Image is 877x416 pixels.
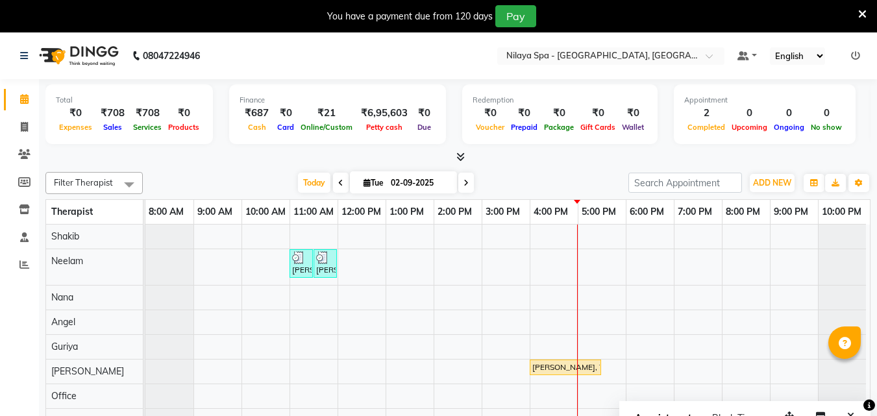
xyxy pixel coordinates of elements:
[508,106,541,121] div: ₹0
[274,106,297,121] div: ₹0
[626,202,667,221] a: 6:00 PM
[771,106,808,121] div: 0
[56,106,95,121] div: ₹0
[356,106,413,121] div: ₹6,95,603
[808,123,845,132] span: No show
[578,202,619,221] a: 5:00 PM
[240,106,274,121] div: ₹687
[819,202,865,221] a: 10:00 PM
[56,123,95,132] span: Expenses
[51,206,93,217] span: Therapist
[822,364,864,403] iframe: chat widget
[577,123,619,132] span: Gift Cards
[297,106,356,121] div: ₹21
[95,106,130,121] div: ₹708
[165,106,203,121] div: ₹0
[274,123,297,132] span: Card
[130,123,165,132] span: Services
[363,123,406,132] span: Petty cash
[684,106,728,121] div: 2
[130,106,165,121] div: ₹708
[723,202,763,221] a: 8:00 PM
[413,106,436,121] div: ₹0
[51,316,75,328] span: Angel
[240,95,436,106] div: Finance
[473,123,508,132] span: Voucher
[750,174,795,192] button: ADD NEW
[619,106,647,121] div: ₹0
[145,202,187,221] a: 8:00 AM
[684,123,728,132] span: Completed
[360,178,387,188] span: Tue
[245,123,269,132] span: Cash
[414,123,434,132] span: Due
[434,202,475,221] a: 2:00 PM
[628,173,742,193] input: Search Appointment
[473,95,647,106] div: Redemption
[51,230,79,242] span: Shakib
[771,123,808,132] span: Ongoing
[51,365,124,377] span: [PERSON_NAME]
[684,95,845,106] div: Appointment
[338,202,384,221] a: 12:00 PM
[531,361,600,373] div: [PERSON_NAME], TK03, 04:00 PM-05:30 PM, Couple Rejuvenation Therapy 90 Min
[619,123,647,132] span: Wallet
[728,123,771,132] span: Upcoming
[51,255,83,267] span: Neelam
[387,173,452,193] input: 2025-09-02
[577,106,619,121] div: ₹0
[771,202,811,221] a: 9:00 PM
[33,38,122,74] img: logo
[51,291,73,303] span: Nana
[495,5,536,27] button: Pay
[541,106,577,121] div: ₹0
[473,106,508,121] div: ₹0
[327,10,493,23] div: You have a payment due from 120 days
[541,123,577,132] span: Package
[242,202,289,221] a: 10:00 AM
[165,123,203,132] span: Products
[530,202,571,221] a: 4:00 PM
[291,251,312,276] div: [PERSON_NAME] Md Mam, TK01, 11:00 AM-11:30 AM, Hair Care - Therapies - Shampoo, Conditioning & Bl...
[753,178,791,188] span: ADD NEW
[298,173,330,193] span: Today
[54,177,113,188] span: Filter Therapist
[315,251,336,276] div: [PERSON_NAME], TK02, 11:30 AM-12:00 PM, Hair Care - Therapies - Shampoo, Conditioning & Blowdry (...
[194,202,236,221] a: 9:00 AM
[674,202,715,221] a: 7:00 PM
[297,123,356,132] span: Online/Custom
[51,341,78,352] span: Guriya
[508,123,541,132] span: Prepaid
[51,390,77,402] span: Office
[290,202,337,221] a: 11:00 AM
[143,38,200,74] b: 08047224946
[100,123,125,132] span: Sales
[728,106,771,121] div: 0
[386,202,427,221] a: 1:00 PM
[482,202,523,221] a: 3:00 PM
[808,106,845,121] div: 0
[56,95,203,106] div: Total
